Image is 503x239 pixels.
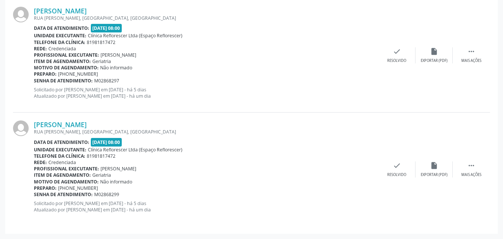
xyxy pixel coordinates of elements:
[421,172,448,177] div: Exportar (PDF)
[13,120,29,136] img: img
[34,45,47,52] b: Rede:
[467,161,475,170] i: 
[34,200,378,213] p: Solicitado por [PERSON_NAME] em [DATE] - há 5 dias Atualizado por [PERSON_NAME] em [DATE] - há um...
[100,179,132,185] span: Não informado
[461,58,481,63] div: Mais ações
[421,58,448,63] div: Exportar (PDF)
[34,166,99,172] b: Profissional executante:
[34,78,93,84] b: Senha de atendimento:
[34,32,86,39] b: Unidade executante:
[13,7,29,22] img: img
[34,185,57,191] b: Preparo:
[101,52,136,58] span: [PERSON_NAME]
[91,138,122,147] span: [DATE] 08:00
[101,166,136,172] span: [PERSON_NAME]
[88,32,182,39] span: Clínica Reflorescer Ltda (Espaço Reflorescer)
[393,161,401,170] i: check
[48,45,76,52] span: Credenciada
[87,39,115,45] span: 81981817472
[467,47,475,56] i: 
[34,139,89,145] b: Data de atendimento:
[34,39,85,45] b: Telefone da clínica:
[34,129,378,135] div: RUA [PERSON_NAME], [GEOGRAPHIC_DATA], [GEOGRAPHIC_DATA]
[34,159,47,166] b: Rede:
[58,71,98,77] span: [PHONE_NUMBER]
[34,52,99,58] b: Profissional executante:
[87,153,115,159] span: 81981817472
[34,65,99,71] b: Motivo de agendamento:
[92,58,111,65] span: Geriatria
[48,159,76,166] span: Credenciada
[34,120,87,129] a: [PERSON_NAME]
[88,147,182,153] span: Clínica Reflorescer Ltda (Espaço Reflorescer)
[393,47,401,56] i: check
[461,172,481,177] div: Mais ações
[34,71,57,77] b: Preparo:
[94,191,119,198] span: M02868299
[92,172,111,178] span: Geriatria
[387,58,406,63] div: Resolvido
[34,87,378,99] p: Solicitado por [PERSON_NAME] em [DATE] - há 5 dias Atualizado por [PERSON_NAME] em [DATE] - há um...
[34,179,99,185] b: Motivo de agendamento:
[34,172,91,178] b: Item de agendamento:
[430,47,438,56] i: insert_drive_file
[34,153,85,159] b: Telefone da clínica:
[430,161,438,170] i: insert_drive_file
[34,147,86,153] b: Unidade executante:
[387,172,406,177] div: Resolvido
[34,15,378,21] div: RUA [PERSON_NAME], [GEOGRAPHIC_DATA], [GEOGRAPHIC_DATA]
[58,185,98,191] span: [PHONE_NUMBER]
[34,58,91,65] b: Item de agendamento:
[34,25,89,31] b: Data de atendimento:
[91,24,122,32] span: [DATE] 08:00
[34,7,87,15] a: [PERSON_NAME]
[34,191,93,198] b: Senha de atendimento:
[100,65,132,71] span: Não informado
[94,78,119,84] span: M02868297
